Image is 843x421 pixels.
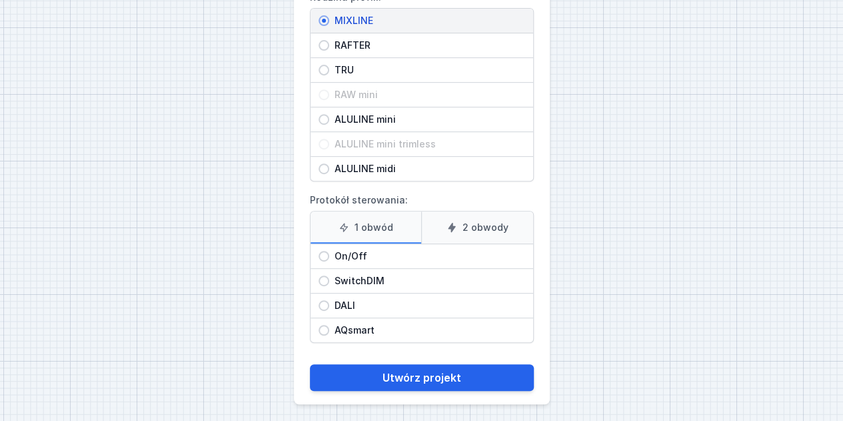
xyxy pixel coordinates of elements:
span: TRU [329,63,525,77]
input: On/Off [319,251,329,262]
span: On/Off [329,250,525,263]
input: ALULINE mini [319,114,329,125]
input: DALI [319,300,329,311]
span: ALULINE mini [329,113,525,126]
span: DALI [329,299,525,312]
label: Protokół sterowania: [310,189,534,343]
input: AQsmart [319,325,329,336]
label: 2 obwody [421,212,533,244]
span: AQsmart [329,324,525,337]
input: SwitchDIM [319,276,329,286]
input: RAFTER [319,40,329,51]
span: SwitchDIM [329,274,525,288]
label: 1 obwód [311,212,422,244]
span: MIXLINE [329,14,525,27]
button: Utwórz projekt [310,364,534,391]
input: ALULINE midi [319,163,329,174]
span: ALULINE midi [329,162,525,175]
span: RAFTER [329,39,525,52]
input: TRU [319,65,329,75]
input: MIXLINE [319,15,329,26]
